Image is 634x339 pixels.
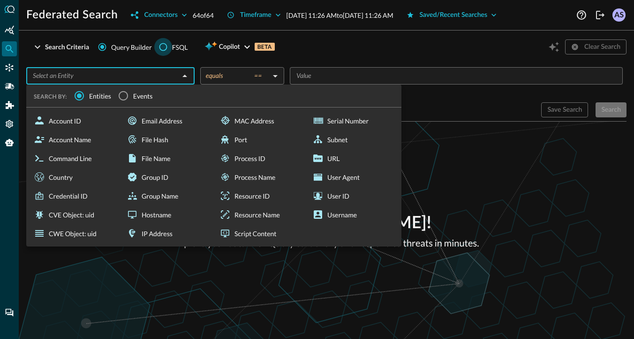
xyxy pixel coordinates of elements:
div: Credential ID [30,186,119,205]
div: Email Address [123,111,212,130]
button: CopilotBETA [199,39,280,54]
div: Group ID [123,168,212,186]
div: Username [309,205,398,224]
div: FSQL [172,42,188,52]
div: equals [206,71,269,80]
div: Process Name [216,168,305,186]
div: Port [216,130,305,149]
div: Hostname [123,205,212,224]
div: Command Line [30,149,119,168]
div: Settings [2,116,17,131]
div: File Name [123,149,212,168]
div: File Hash [123,130,212,149]
div: AS [612,8,626,22]
span: Events [133,91,153,101]
input: Value [293,70,619,82]
div: Account Name [30,130,119,149]
div: Group Name [123,186,212,205]
button: Close [178,69,191,83]
button: Help [574,8,589,23]
div: CWE Object: uid [30,224,119,243]
div: MAC Address [216,111,305,130]
div: User Agent [309,168,398,186]
p: BETA [255,43,275,51]
button: Saved/Recent Searches [401,8,503,23]
p: Selected date/time range [287,10,393,20]
div: Subnet [309,130,398,149]
div: Chat [2,305,17,320]
button: Logout [593,8,608,23]
button: Timeframe [221,8,287,23]
h1: Federated Search [26,8,118,23]
span: Query Builder [111,42,152,52]
p: 64 of 64 [193,10,214,20]
span: SEARCH BY: [34,93,67,100]
div: Process ID [216,149,305,168]
div: Addons [2,98,17,113]
div: Federated Search [2,41,17,56]
div: CVE Object: uid [30,205,119,224]
span: Copilot [219,41,240,53]
span: == [254,71,262,80]
div: Query Agent [2,135,17,150]
button: Search Criteria [26,39,95,54]
div: Account ID [30,111,119,130]
div: Script Content [216,224,305,243]
div: Summary Insights [2,23,17,38]
div: URL [309,149,398,168]
div: User ID [309,186,398,205]
span: Entities [89,91,111,101]
div: Serial Number [309,111,398,130]
input: Select an Entity [29,70,176,82]
div: Country [30,168,119,186]
button: Connectors [125,8,192,23]
div: Connectors [2,60,17,75]
div: Security Data Pipelines [2,79,17,94]
div: Resource Name [216,205,305,224]
span: equals [206,71,223,80]
div: IP Address [123,224,212,243]
div: Resource ID [216,186,305,205]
